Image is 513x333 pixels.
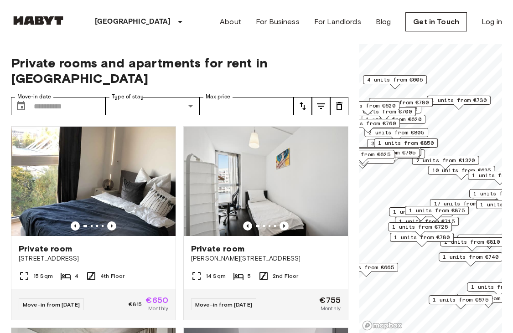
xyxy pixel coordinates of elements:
[354,147,421,161] div: Map marker
[439,252,503,266] div: Map marker
[362,320,402,331] a: Mapbox logo
[399,217,455,225] span: 1 units from €715
[430,199,497,213] div: Map marker
[321,304,341,313] span: Monthly
[405,206,469,220] div: Map marker
[440,237,504,251] div: Map marker
[71,221,80,231] button: Previous image
[390,233,454,247] div: Map marker
[393,208,449,216] span: 1 units from €835
[482,16,502,27] a: Log in
[206,272,226,280] span: 14 Sqm
[374,138,438,153] div: Map marker
[206,93,230,101] label: Max price
[444,238,500,246] span: 1 units from €810
[367,139,431,153] div: Map marker
[256,16,300,27] a: For Business
[378,139,434,147] span: 1 units from €850
[11,126,176,320] a: Marketing picture of unit DE-01-002-004-04HFPrevious imagePrevious imagePrivate room[STREET_ADDRE...
[107,221,116,231] button: Previous image
[443,253,498,261] span: 1 units from €740
[389,207,453,221] div: Map marker
[335,150,390,159] span: 3 units from €625
[17,93,51,101] label: Move-in date
[191,243,244,254] span: Private room
[183,126,348,320] a: Marketing picture of unit DE-01-302-006-05Previous imagePrevious imagePrivate room[PERSON_NAME][S...
[100,272,124,280] span: 4th Floor
[428,166,495,180] div: Map marker
[432,166,491,174] span: 10 units from €635
[429,295,492,309] div: Map marker
[129,300,142,308] span: €815
[11,127,176,236] img: Marketing picture of unit DE-01-002-004-04HF
[184,127,348,236] img: Marketing picture of unit DE-01-302-006-05
[95,16,171,27] p: [GEOGRAPHIC_DATA]
[280,221,289,231] button: Previous image
[434,200,493,208] span: 17 units from €720
[371,139,427,148] span: 3 units from €650
[363,75,427,89] div: Map marker
[412,156,479,170] div: Map marker
[388,222,452,236] div: Map marker
[373,98,429,107] span: 1 units from €780
[19,254,168,263] span: [STREET_ADDRESS]
[294,97,312,115] button: tune
[431,96,487,104] span: 1 units from €730
[248,272,251,280] span: 5
[331,150,394,164] div: Map marker
[11,16,66,25] img: Habyt
[366,115,421,123] span: 1 units from €620
[19,243,72,254] span: Private room
[360,149,415,157] span: 1 units from €705
[191,254,341,263] span: [PERSON_NAME][STREET_ADDRESS]
[367,76,423,84] span: 4 units from €605
[195,301,252,308] span: Move-in from [DATE]
[220,16,241,27] a: About
[340,119,396,128] span: 1 units from €760
[243,221,252,231] button: Previous image
[364,128,428,142] div: Map marker
[368,128,424,137] span: 2 units from €805
[405,12,467,31] a: Get in Touch
[11,55,348,86] span: Private rooms and apartments for rent in [GEOGRAPHIC_DATA]
[338,263,394,272] span: 1 units from €665
[112,93,144,101] label: Type of stay
[273,272,298,280] span: 2nd Floor
[145,296,168,304] span: €650
[336,119,400,133] div: Map marker
[330,97,348,115] button: tune
[394,233,450,241] span: 1 units from €780
[319,296,341,304] span: €755
[356,148,420,162] div: Map marker
[433,296,488,304] span: 1 units from €675
[392,223,448,231] span: 1 units from €725
[356,108,412,116] span: 1 units from €700
[314,16,361,27] a: For Landlords
[358,148,417,156] span: 16 units from €645
[75,272,78,280] span: 4
[427,96,491,110] div: Map marker
[334,263,398,277] div: Map marker
[12,97,30,115] button: Choose date
[376,16,391,27] a: Blog
[312,97,330,115] button: tune
[369,98,433,112] div: Map marker
[416,156,475,164] span: 2 units from €1320
[33,272,53,280] span: 15 Sqm
[23,301,80,308] span: Move-in from [DATE]
[340,102,395,110] span: 1 units from €620
[409,206,465,215] span: 1 units from €875
[336,101,399,115] div: Map marker
[148,304,168,313] span: Monthly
